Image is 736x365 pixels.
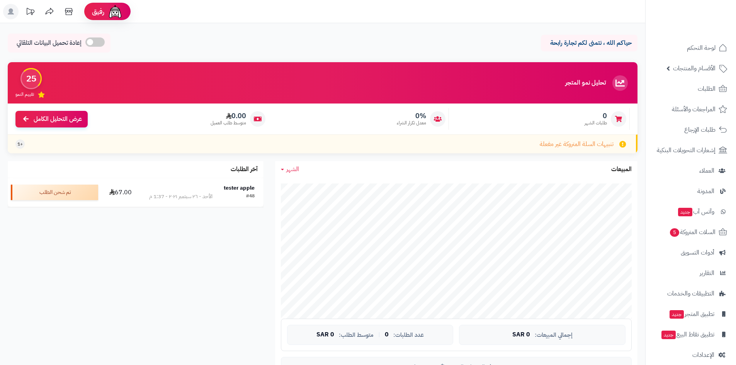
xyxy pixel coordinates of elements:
span: طلبات الإرجاع [684,124,716,135]
p: حياكم الله ، نتمنى لكم تجارة رابحة [547,39,632,48]
a: السلات المتروكة5 [650,223,731,241]
a: الشهر [281,165,299,174]
a: إشعارات التحويلات البنكية [650,141,731,160]
span: 0% [397,112,426,120]
span: معدل تكرار الشراء [397,120,426,126]
span: جديد [678,208,692,216]
a: المراجعات والأسئلة [650,100,731,119]
h3: تحليل نمو المتجر [565,80,606,87]
a: تطبيق نقاط البيعجديد [650,325,731,344]
span: لوحة التحكم [687,42,716,53]
span: المدونة [697,186,714,197]
a: لوحة التحكم [650,39,731,57]
a: وآتس آبجديد [650,202,731,221]
span: الإعدادات [692,350,714,360]
img: logo-2.png [683,21,729,37]
a: عرض التحليل الكامل [15,111,88,127]
span: 0 [385,331,389,338]
span: 5 [670,228,679,237]
td: 67.00 [101,178,141,207]
div: #48 [246,193,255,200]
span: | [378,332,380,338]
a: تطبيق المتجرجديد [650,305,731,323]
span: +1 [17,141,23,148]
h3: آخر الطلبات [231,166,258,173]
div: تم شحن الطلب [11,185,98,200]
a: التقارير [650,264,731,282]
a: الطلبات [650,80,731,98]
span: تطبيق نقاط البيع [661,329,714,340]
span: 0.00 [211,112,246,120]
span: متوسط طلب العميل [211,120,246,126]
span: جديد [661,331,676,339]
span: الطلبات [698,83,716,94]
a: أدوات التسويق [650,243,731,262]
div: الأحد - ٢٦ سبتمبر ٢٠٢١ - 1:37 م [149,193,212,200]
span: طلبات الشهر [585,120,607,126]
span: 0 SAR [316,331,334,338]
span: إعادة تحميل البيانات التلقائي [17,39,82,48]
span: السلات المتروكة [669,227,716,238]
span: 0 [585,112,607,120]
span: جديد [670,310,684,319]
span: تطبيق المتجر [669,309,714,319]
span: التطبيقات والخدمات [667,288,714,299]
span: المراجعات والأسئلة [672,104,716,115]
span: رفيق [92,7,104,16]
a: تحديثات المنصة [20,4,40,21]
span: أدوات التسويق [681,247,714,258]
span: إجمالي المبيعات: [535,332,573,338]
strong: tester apple [224,184,255,192]
span: الأقسام والمنتجات [673,63,716,74]
a: المدونة [650,182,731,200]
a: التطبيقات والخدمات [650,284,731,303]
a: الإعدادات [650,346,731,364]
a: طلبات الإرجاع [650,121,731,139]
h3: المبيعات [611,166,632,173]
span: متوسط الطلب: [339,332,374,338]
span: وآتس آب [677,206,714,217]
span: الشهر [286,165,299,174]
span: عرض التحليل الكامل [34,115,82,124]
span: 0 SAR [512,331,530,338]
span: عدد الطلبات: [393,332,424,338]
span: التقارير [700,268,714,278]
a: العملاء [650,161,731,180]
span: تقييم النمو [15,91,34,98]
img: ai-face.png [107,4,123,19]
span: تنبيهات السلة المتروكة غير مفعلة [540,140,614,149]
span: إشعارات التحويلات البنكية [657,145,716,156]
span: العملاء [699,165,714,176]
